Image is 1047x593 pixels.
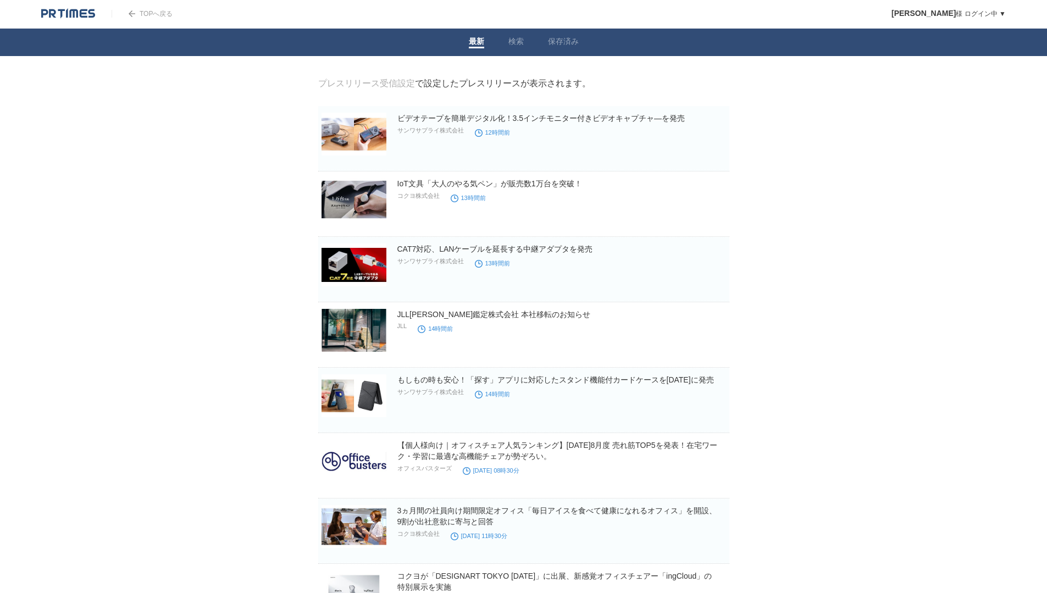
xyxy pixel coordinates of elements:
a: ビデオテープを簡単デジタル化！3.5インチモニター付きビデオキャプチャ―を発売 [397,114,685,123]
span: [PERSON_NAME] [891,9,956,18]
p: JLL [397,323,407,329]
img: arrow.png [129,10,135,17]
a: IoT文具「大人のやる気ペン」が販売数1万台を突破！ [397,179,582,188]
p: コクヨ株式会社 [397,530,440,538]
a: JLL[PERSON_NAME]鑑定株式会社 本社移転のお知らせ [397,310,591,319]
time: 14時間前 [475,391,510,397]
a: 保存済み [548,37,579,48]
a: 検索 [508,37,524,48]
div: で設定したプレスリリースが表示されます。 [318,78,591,90]
a: プレスリリース受信設定 [318,79,415,88]
a: コクヨが「DESIGNART TOKYO [DATE]」に出展、新感覚オフィスチェアー「ingCloud」の特別展示を実施 [397,572,712,591]
img: JLL森井鑑定株式会社 本社移転のお知らせ [322,309,386,352]
a: 【個人様向け｜オフィスチェア人気ランキング】[DATE]8月度 売れ筋TOP5を発表！在宅ワーク・学習に最適な高機能チェアが勢ぞろい。 [397,441,717,461]
p: オフィスバスターズ [397,464,452,473]
time: 14時間前 [418,325,453,332]
img: もしもの時も安心！「探す」アプリに対応したスタンド機能付カードケースを9月16日に発売 [322,374,386,417]
time: [DATE] 11時30分 [451,533,507,539]
time: 13時間前 [451,195,486,201]
img: logo.png [41,8,95,19]
img: ビデオテープを簡単デジタル化！3.5インチモニター付きビデオキャプチャ―を発売 [322,113,386,156]
a: 最新 [469,37,484,48]
p: サンワサプライ株式会社 [397,126,464,135]
a: [PERSON_NAME]様 ログイン中 ▼ [891,10,1006,18]
time: [DATE] 08時30分 [463,467,519,474]
img: IoT文具「大人のやる気ペン」が販売数1万台を突破！ [322,178,386,221]
img: 【個人様向け｜オフィスチェア人気ランキング】2025年8月度 売れ筋TOP5を発表！在宅ワーク・学習に最適な高機能チェアが勢ぞろい。 [322,440,386,483]
time: 13時間前 [475,260,510,267]
p: コクヨ株式会社 [397,192,440,200]
a: CAT7対応、LANケーブルを延長する中継アダプタを発売 [397,245,593,253]
p: サンワサプライ株式会社 [397,257,464,265]
img: CAT7対応、LANケーブルを延長する中継アダプタを発売 [322,243,386,286]
img: 3ヵ月間の社員向け期間限定オフィス「毎日アイスを食べて健康になれるオフィス」を開設、9割が出社意欲に寄与と回答 [322,505,386,548]
time: 12時間前 [475,129,510,136]
p: サンワサプライ株式会社 [397,388,464,396]
a: 3ヵ月間の社員向け期間限定オフィス「毎日アイスを食べて健康になれるオフィス」を開設、9割が出社意欲に寄与と回答 [397,506,717,526]
a: もしもの時も安心！「探す」アプリに対応したスタンド機能付カードケースを[DATE]に発売 [397,375,714,384]
a: TOPへ戻る [112,10,173,18]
